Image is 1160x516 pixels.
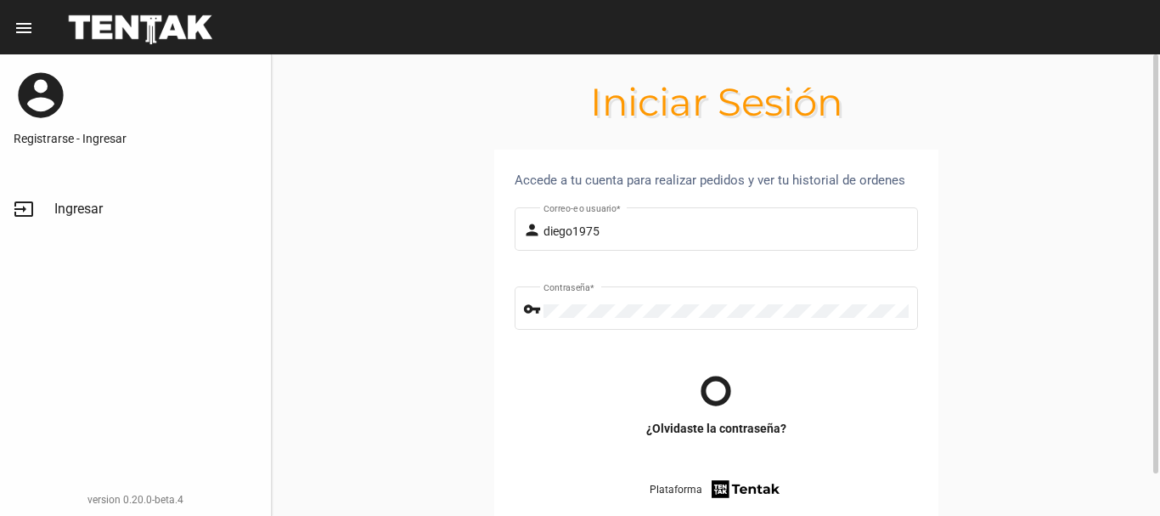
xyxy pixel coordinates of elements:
[14,130,257,147] a: Registrarse - Ingresar
[14,491,257,508] div: version 0.20.0-beta.4
[650,478,783,501] a: Plataforma
[650,481,702,498] span: Plataforma
[54,201,103,218] span: Ingresar
[14,18,34,38] mat-icon: menu
[14,68,68,122] mat-icon: account_circle
[14,199,34,219] mat-icon: input
[523,220,543,241] mat-icon: person
[523,299,543,320] mat-icon: vpn_key
[709,478,782,501] img: tentak-firm.png
[646,420,786,437] a: ¿Olvidaste la contraseña?
[515,170,918,190] div: Accede a tu cuenta para realizar pedidos y ver tu historial de ordenes
[272,88,1160,116] h1: Iniciar Sesión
